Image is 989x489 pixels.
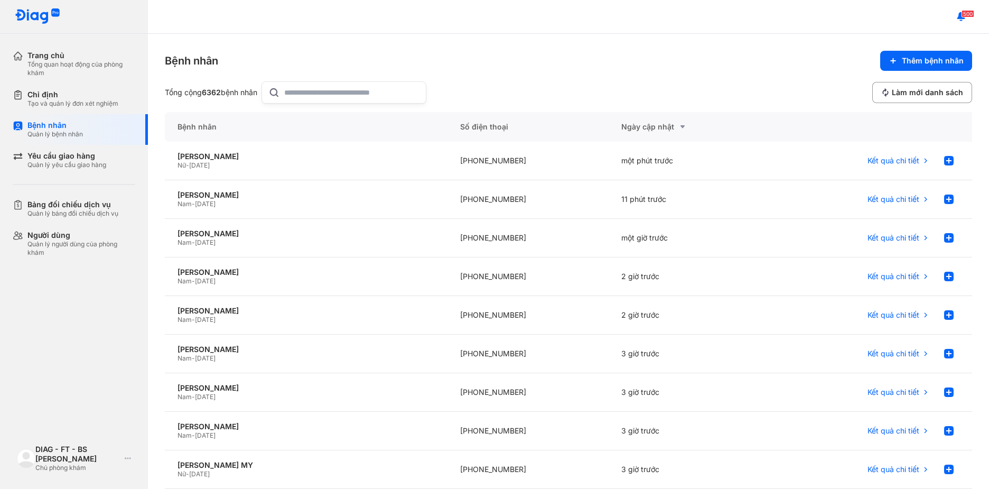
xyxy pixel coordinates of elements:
[447,257,609,296] div: [PHONE_NUMBER]
[195,277,216,285] span: [DATE]
[872,82,972,103] button: Làm mới danh sách
[35,464,120,472] div: Chủ phòng khám
[189,161,210,169] span: [DATE]
[178,431,192,439] span: Nam
[880,51,972,71] button: Thêm bệnh nhân
[609,219,770,257] div: một giờ trước
[178,238,192,246] span: Nam
[609,450,770,489] div: 3 giờ trước
[15,8,60,25] img: logo
[867,233,919,243] span: Kết quả chi tiết
[192,238,195,246] span: -
[186,161,189,169] span: -
[609,296,770,335] div: 2 giờ trước
[178,200,192,208] span: Nam
[609,335,770,373] div: 3 giờ trước
[165,53,218,68] div: Bệnh nhân
[867,156,919,165] span: Kết quả chi tiết
[867,465,919,474] span: Kết quả chi tiết
[178,316,192,324] span: Nam
[192,431,195,439] span: -
[609,142,770,180] div: một phút trước
[195,238,216,246] span: [DATE]
[609,180,770,219] div: 11 phút trước
[195,431,216,439] span: [DATE]
[27,90,118,99] div: Chỉ định
[867,426,919,436] span: Kết quả chi tiết
[27,209,118,218] div: Quản lý bảng đối chiếu dịch vụ
[867,387,919,397] span: Kết quả chi tiết
[202,88,221,97] span: 6362
[609,373,770,412] div: 3 giờ trước
[195,354,216,362] span: [DATE]
[447,180,609,219] div: [PHONE_NUMBER]
[27,200,118,209] div: Bảng đối chiếu dịch vụ
[892,88,963,97] span: Làm mới danh sách
[17,449,35,467] img: logo
[902,56,964,66] span: Thêm bệnh nhân
[447,296,609,335] div: [PHONE_NUMBER]
[178,470,186,478] span: Nữ
[27,161,106,169] div: Quản lý yêu cầu giao hàng
[27,240,135,257] div: Quản lý người dùng của phòng khám
[192,393,195,401] span: -
[609,412,770,450] div: 3 giờ trước
[178,229,435,238] div: [PERSON_NAME]
[27,51,135,60] div: Trang chủ
[178,277,192,285] span: Nam
[867,195,919,204] span: Kết quả chi tiết
[178,267,435,277] div: [PERSON_NAME]
[447,412,609,450] div: [PHONE_NUMBER]
[192,200,195,208] span: -
[165,88,257,97] div: Tổng cộng bệnh nhân
[27,130,83,139] div: Quản lý bệnh nhân
[447,219,609,257] div: [PHONE_NUMBER]
[178,393,192,401] span: Nam
[178,422,435,431] div: [PERSON_NAME]
[178,460,435,470] div: [PERSON_NAME] MY
[189,470,210,478] span: [DATE]
[178,354,192,362] span: Nam
[192,316,195,324] span: -
[609,257,770,296] div: 2 giờ trước
[178,161,186,169] span: Nữ
[447,373,609,412] div: [PHONE_NUMBER]
[178,383,435,393] div: [PERSON_NAME]
[447,335,609,373] div: [PHONE_NUMBER]
[178,190,435,200] div: [PERSON_NAME]
[27,121,83,130] div: Bệnh nhân
[186,470,189,478] span: -
[27,60,135,77] div: Tổng quan hoạt động của phòng khám
[447,450,609,489] div: [PHONE_NUMBER]
[192,354,195,362] span: -
[447,142,609,180] div: [PHONE_NUMBER]
[178,306,435,316] div: [PERSON_NAME]
[195,200,216,208] span: [DATE]
[192,277,195,285] span: -
[447,112,609,142] div: Số điện thoại
[27,99,118,108] div: Tạo và quản lý đơn xét nghiệm
[165,112,447,142] div: Bệnh nhân
[867,310,919,320] span: Kết quả chi tiết
[27,151,106,161] div: Yêu cầu giao hàng
[962,10,974,17] span: 500
[621,121,758,133] div: Ngày cập nhật
[867,349,919,358] span: Kết quả chi tiết
[35,445,120,464] div: DIAG - FT - BS [PERSON_NAME]
[178,345,435,354] div: [PERSON_NAME]
[178,152,435,161] div: [PERSON_NAME]
[867,272,919,281] span: Kết quả chi tiết
[195,393,216,401] span: [DATE]
[27,230,135,240] div: Người dùng
[195,316,216,324] span: [DATE]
